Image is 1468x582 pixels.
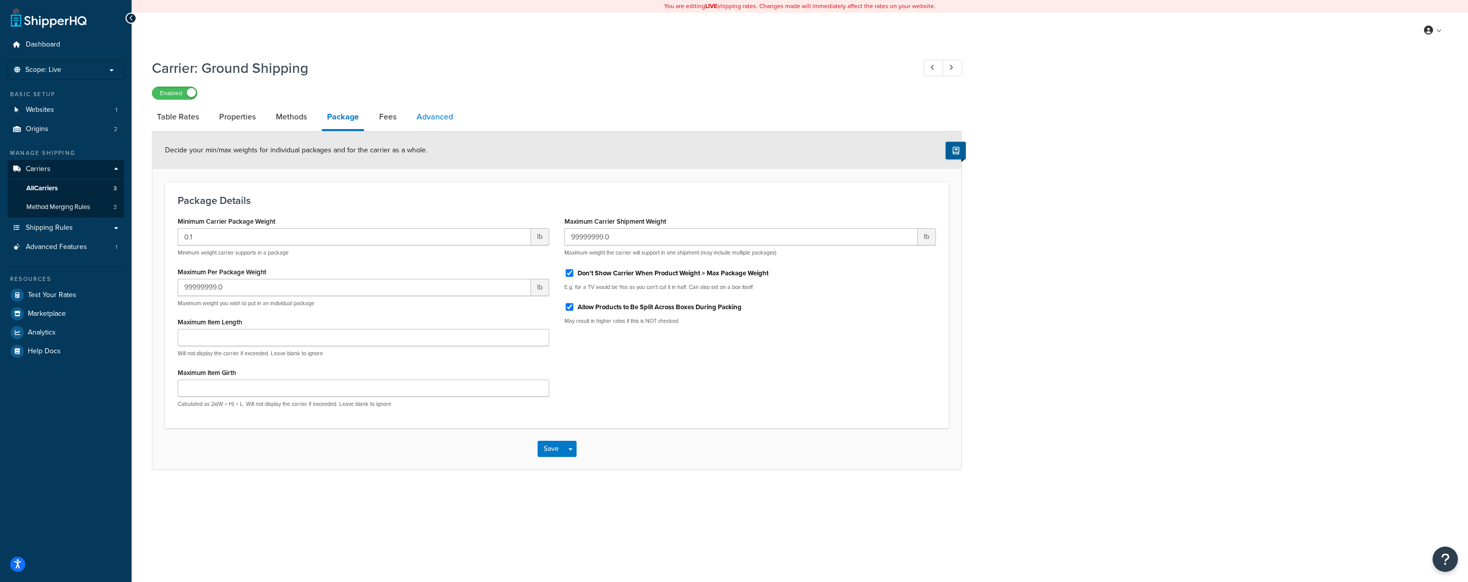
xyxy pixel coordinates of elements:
label: Minimum Carrier Package Weight [178,218,275,225]
a: Advanced [412,105,458,129]
div: Manage Shipping [8,149,124,157]
span: 1 [115,243,117,252]
span: lb [531,279,549,296]
span: 3 [113,184,117,193]
b: LIVE [705,2,717,11]
a: Package [322,105,364,131]
span: lb [918,228,936,245]
a: Dashboard [8,35,124,54]
span: 2 [114,125,117,134]
h3: Package Details [178,195,936,206]
span: 3 [113,203,117,212]
p: Maximum weight the carrier will support in one shipment (may include multiple packages) [564,249,936,257]
a: Next Record [943,60,962,76]
li: Carriers [8,160,124,218]
div: Resources [8,275,124,283]
label: Enabled [152,87,197,99]
a: Table Rates [152,105,204,129]
label: Maximum Carrier Shipment Weight [564,218,666,225]
span: 1 [115,106,117,114]
a: Advanced Features1 [8,238,124,257]
li: Origins [8,120,124,139]
span: Shipping Rules [26,224,73,232]
a: Marketplace [8,305,124,323]
button: Show Help Docs [946,142,966,159]
a: Origins2 [8,120,124,139]
a: Help Docs [8,342,124,360]
div: Basic Setup [8,90,124,99]
span: Websites [26,106,54,114]
a: Properties [214,105,261,129]
span: All Carriers [26,184,58,193]
a: Shipping Rules [8,219,124,237]
p: Calculated as 2x(W + H) + L. Will not display the carrier if exceeded. Leave blank to ignore [178,400,549,408]
span: Dashboard [26,40,60,49]
label: Maximum Per Package Weight [178,268,266,276]
label: Allow Products to Be Split Across Boxes During Packing [578,303,742,312]
span: Origins [26,125,49,134]
a: AllCarriers3 [8,179,124,198]
span: Analytics [28,328,56,337]
a: Method Merging Rules3 [8,198,124,217]
p: E.g. for a TV would be Yes as you can't cut it in half. Can also set on a box itself [564,283,936,291]
li: Method Merging Rules [8,198,124,217]
span: Decide your min/max weights for individual packages and for the carrier as a whole. [165,145,427,155]
a: Previous Record [924,60,944,76]
span: Carriers [26,165,51,174]
button: Save [538,441,565,457]
label: Maximum Item Girth [178,369,236,377]
span: Marketplace [28,310,66,318]
span: Advanced Features [26,243,87,252]
a: Test Your Rates [8,286,124,304]
p: Minimum weight carrier supports in a package [178,249,549,257]
p: Maximum weight you wish to put in an individual package [178,300,549,307]
label: Maximum Item Length [178,318,242,326]
span: Method Merging Rules [26,203,90,212]
a: Websites1 [8,101,124,119]
span: lb [531,228,549,245]
li: Websites [8,101,124,119]
label: Don't Show Carrier When Product Weight > Max Package Weight [578,269,768,278]
span: Scope: Live [25,66,61,74]
a: Methods [271,105,312,129]
a: Analytics [8,323,124,342]
h1: Carrier: Ground Shipping [152,58,905,78]
span: Test Your Rates [28,291,76,300]
a: Carriers [8,160,124,179]
span: Help Docs [28,347,61,356]
p: May result in higher rates if this is NOT checked [564,317,936,325]
button: Open Resource Center [1433,547,1458,572]
li: Advanced Features [8,238,124,257]
a: Fees [374,105,401,129]
p: Will not display the carrier if exceeded. Leave blank to ignore [178,350,549,357]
